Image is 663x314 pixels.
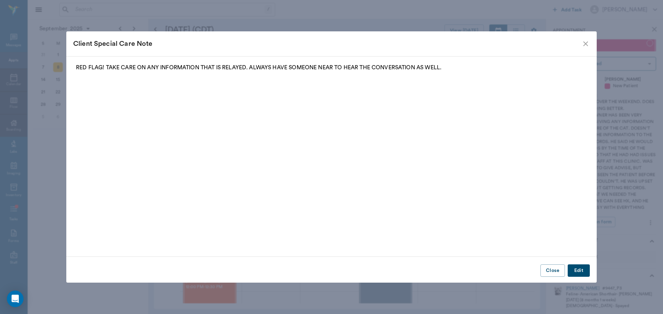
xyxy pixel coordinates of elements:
[582,40,590,48] button: close
[76,63,587,72] p: RED FLAG! TAKE CARE ON ANY INFORMATION THAT IS RELAYED. ALWAYS HAVE SOMEONE NEAR TO HEAR THE CONV...
[540,264,565,277] button: Close
[568,264,590,277] button: Edit
[73,38,582,49] div: Client Special Care Note
[7,291,23,307] div: Open Intercom Messenger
